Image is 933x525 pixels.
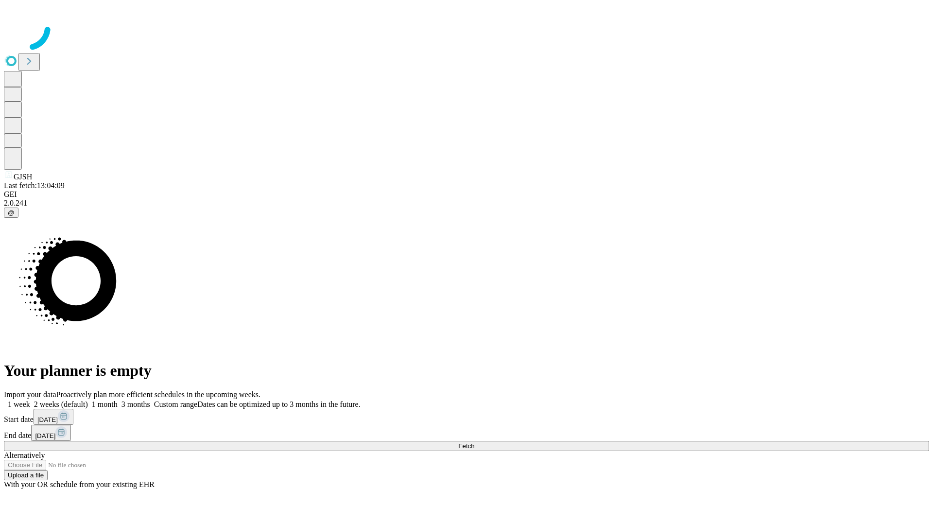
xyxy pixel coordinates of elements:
[92,400,118,408] span: 1 month
[4,451,45,459] span: Alternatively
[34,409,73,425] button: [DATE]
[4,181,65,190] span: Last fetch: 13:04:09
[4,208,18,218] button: @
[458,442,474,450] span: Fetch
[4,409,929,425] div: Start date
[197,400,360,408] span: Dates can be optimized up to 3 months in the future.
[4,441,929,451] button: Fetch
[37,416,58,423] span: [DATE]
[121,400,150,408] span: 3 months
[8,400,30,408] span: 1 week
[4,190,929,199] div: GEI
[34,400,88,408] span: 2 weeks (default)
[35,432,55,439] span: [DATE]
[4,199,929,208] div: 2.0.241
[8,209,15,216] span: @
[4,480,155,489] span: With your OR schedule from your existing EHR
[4,362,929,380] h1: Your planner is empty
[154,400,197,408] span: Custom range
[14,173,32,181] span: GJSH
[56,390,260,399] span: Proactively plan more efficient schedules in the upcoming weeks.
[4,390,56,399] span: Import your data
[4,425,929,441] div: End date
[31,425,71,441] button: [DATE]
[4,470,48,480] button: Upload a file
